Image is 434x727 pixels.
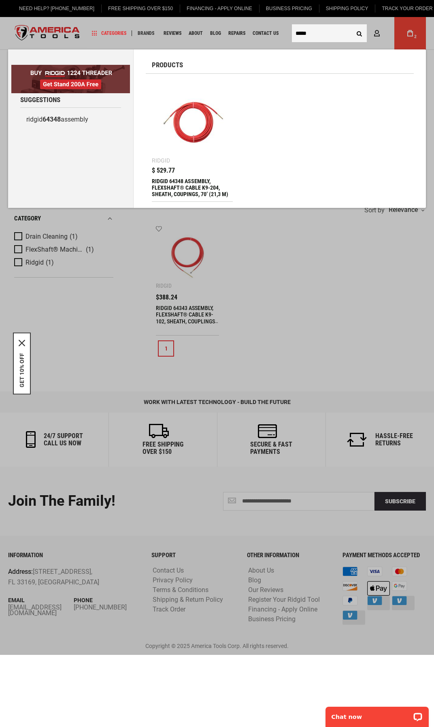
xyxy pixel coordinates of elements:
[351,26,367,41] button: Search
[11,65,130,93] img: BOGO: Buy RIDGID® 1224 Threader, Get Stand 200A Free!
[19,353,25,387] button: GET 10% OFF
[152,80,233,201] a: RIDGID 64348 ASSEMBLY, FLEXSHAFT® CABLE K9-204, SHEATH, COUPINGS, 70’ (21,3 M) Ridgid $ 529.77 RI...
[152,62,183,68] span: Products
[320,701,434,727] iframe: LiveChat chat widget
[134,28,158,39] a: Brands
[156,84,229,157] img: RIDGID 64348 ASSEMBLY, FLEXSHAFT® CABLE K9-204, SHEATH, COUPINGS, 70’ (21,3 M)
[152,178,233,197] div: RIDGID 64348 ASSEMBLY, FLEXSHAFT® CABLE K9-204, SHEATH, COUPINGS, 70’ (21,3 M)
[19,340,25,346] svg: close icon
[20,96,60,103] span: Suggestions
[138,31,154,36] span: Brands
[92,30,126,36] span: Categories
[20,112,121,127] a: ridgid64348assembly
[152,158,170,163] div: Ridgid
[43,115,61,123] b: 64348
[19,340,25,346] button: Close
[11,65,130,71] a: BOGO: Buy RIDGID® 1224 Threader, Get Stand 200A Free!
[152,167,175,174] span: $ 529.77
[88,28,130,39] a: Categories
